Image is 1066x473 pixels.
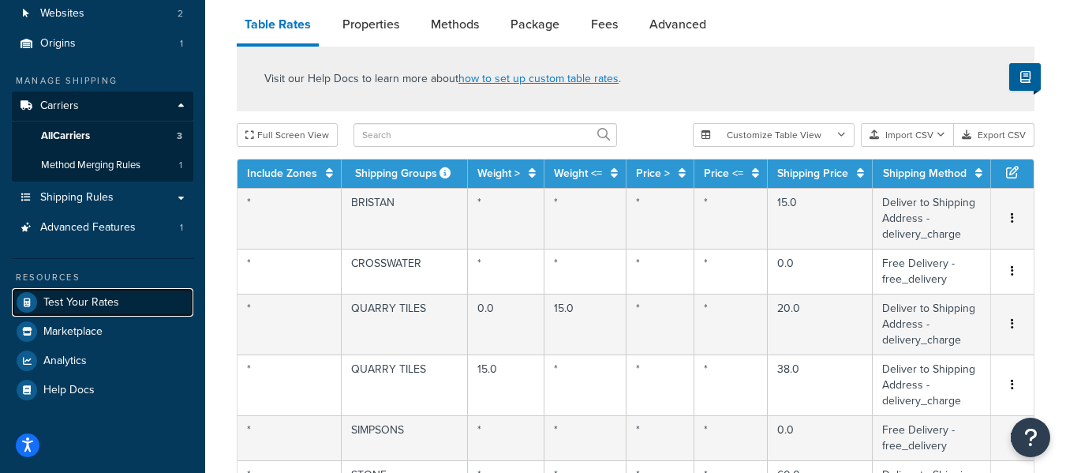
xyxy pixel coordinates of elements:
[1011,418,1050,457] button: Open Resource Center
[468,294,544,355] td: 0.0
[342,355,468,415] td: QUARRY TILES
[12,122,193,151] a: AllCarriers3
[237,6,319,47] a: Table Rates
[40,7,84,21] span: Websites
[12,29,193,58] li: Origins
[180,37,183,51] span: 1
[873,249,991,294] td: Free Delivery - free_delivery
[12,92,193,121] a: Carriers
[768,415,873,460] td: 0.0
[1009,63,1041,91] button: Show Help Docs
[12,183,193,212] a: Shipping Rules
[12,376,193,404] a: Help Docs
[178,7,183,21] span: 2
[12,151,193,180] li: Method Merging Rules
[873,188,991,249] td: Deliver to Shipping Address - delivery_charge
[40,37,76,51] span: Origins
[423,6,487,43] a: Methods
[43,355,87,368] span: Analytics
[12,213,193,242] li: Advanced Features
[583,6,626,43] a: Fees
[179,159,182,172] span: 1
[693,123,855,147] button: Customize Table View
[342,294,468,355] td: QUARRY TILES
[768,294,873,355] td: 20.0
[12,151,193,180] a: Method Merging Rules1
[12,271,193,284] div: Resources
[477,165,520,182] a: Weight >
[342,160,468,188] th: Shipping Groups
[12,347,193,375] a: Analytics
[43,384,95,397] span: Help Docs
[883,165,967,182] a: Shipping Method
[247,165,317,182] a: Include Zones
[554,165,602,182] a: Weight <=
[41,159,140,172] span: Method Merging Rules
[180,221,183,235] span: 1
[641,6,714,43] a: Advanced
[873,355,991,415] td: Deliver to Shipping Address - delivery_charge
[335,6,407,43] a: Properties
[41,130,90,143] span: All Carriers
[342,249,468,294] td: CROSSWATER
[177,130,182,143] span: 3
[12,29,193,58] a: Origins1
[768,355,873,415] td: 38.0
[12,288,193,317] a: Test Your Rates
[342,188,468,249] td: BRISTAN
[353,123,617,147] input: Search
[544,294,627,355] td: 15.0
[861,123,954,147] button: Import CSV
[954,123,1034,147] button: Export CSV
[12,92,193,182] li: Carriers
[40,191,114,205] span: Shipping Rules
[12,317,193,346] a: Marketplace
[777,165,848,182] a: Shipping Price
[704,165,743,182] a: Price <=
[468,355,544,415] td: 15.0
[237,123,338,147] button: Full Screen View
[503,6,567,43] a: Package
[873,415,991,460] td: Free Delivery - free_delivery
[873,294,991,355] td: Deliver to Shipping Address - delivery_charge
[458,70,619,87] a: how to set up custom table rates
[768,249,873,294] td: 0.0
[40,221,136,235] span: Advanced Features
[768,188,873,249] td: 15.0
[40,99,79,113] span: Carriers
[342,415,468,460] td: SIMPSONS
[12,213,193,242] a: Advanced Features1
[12,74,193,88] div: Manage Shipping
[43,296,119,310] span: Test Your Rates
[636,165,670,182] a: Price >
[264,70,621,88] p: Visit our Help Docs to learn more about .
[43,325,103,339] span: Marketplace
